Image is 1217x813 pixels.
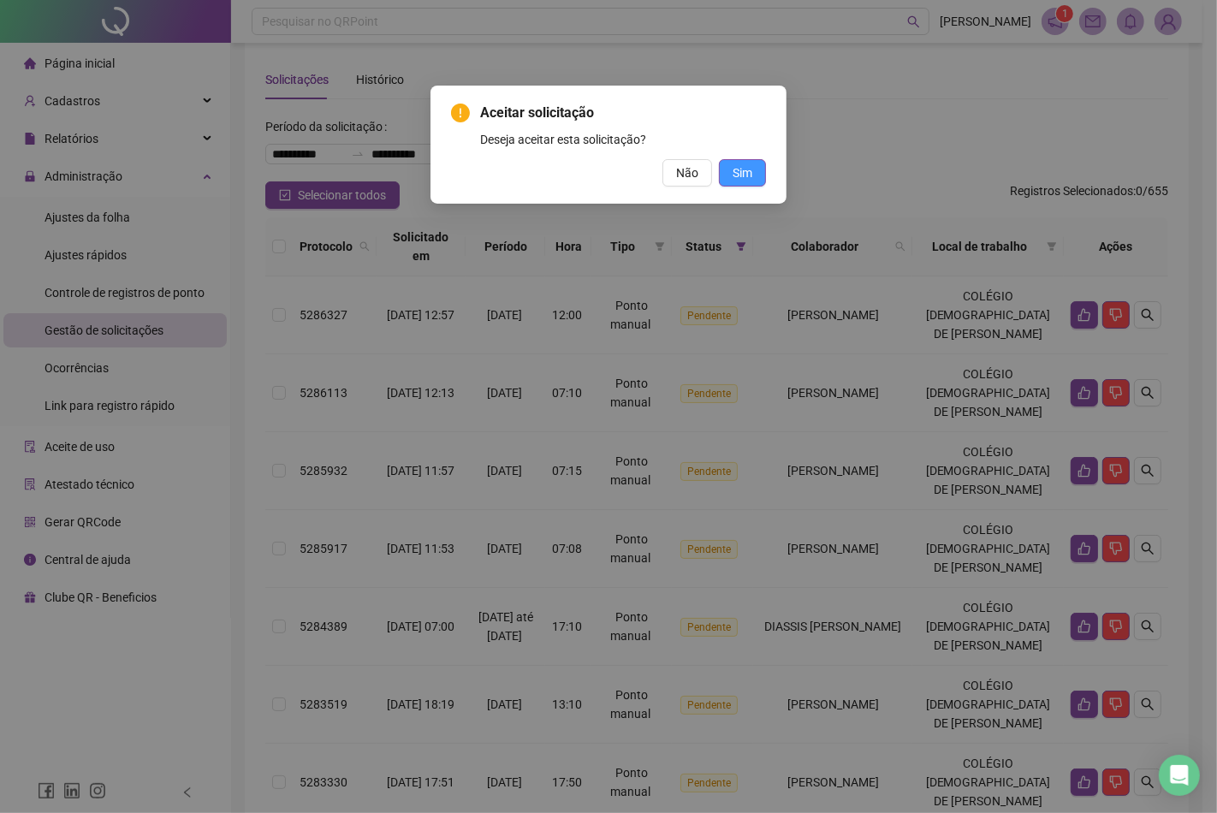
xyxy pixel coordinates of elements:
[451,104,470,122] span: exclamation-circle
[719,159,766,187] button: Sim
[733,163,752,182] span: Sim
[480,103,766,123] span: Aceitar solicitação
[1159,755,1200,796] div: Open Intercom Messenger
[662,159,712,187] button: Não
[480,130,766,149] div: Deseja aceitar esta solicitação?
[676,163,698,182] span: Não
